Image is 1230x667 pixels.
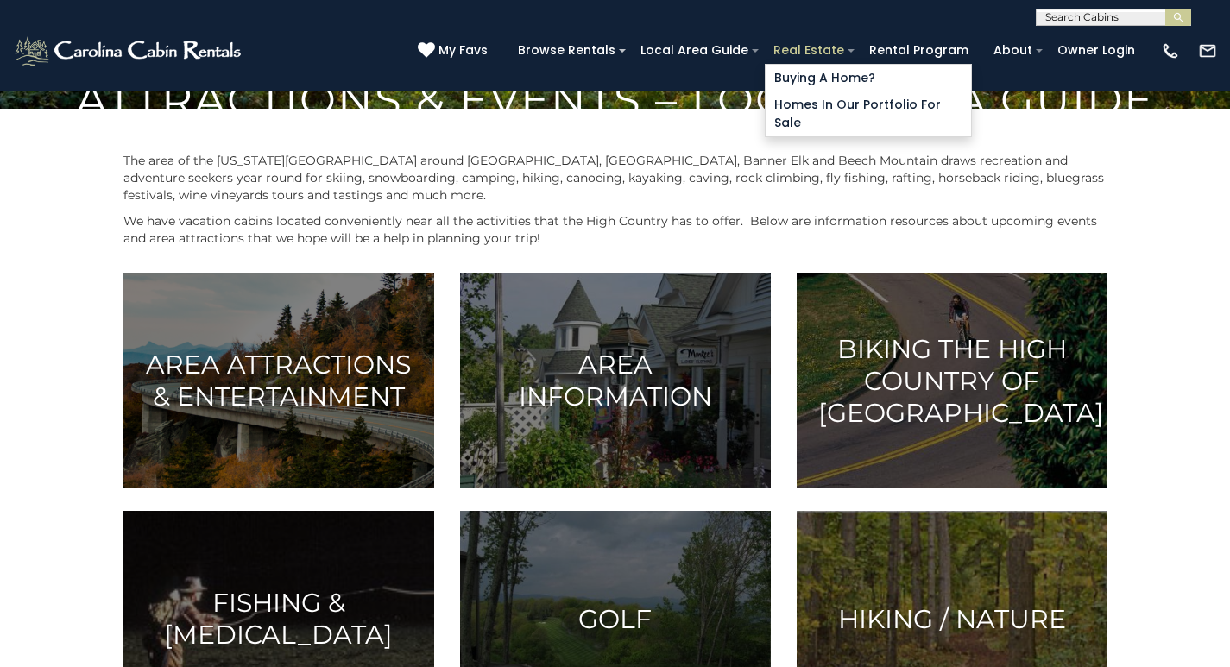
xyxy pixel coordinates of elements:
a: Buying A Home? [766,65,971,91]
img: White-1-2.png [13,34,246,68]
img: phone-regular-white.png [1161,41,1180,60]
h3: Fishing & [MEDICAL_DATA] [145,587,413,651]
h3: Golf [482,603,749,635]
a: Real Estate [765,37,853,64]
a: Biking the High Country of [GEOGRAPHIC_DATA] [797,273,1107,488]
a: Homes in Our Portfolio For Sale [766,91,971,136]
a: My Favs [418,41,492,60]
a: Area Attractions & Entertainment [123,273,434,488]
a: Local Area Guide [632,37,757,64]
span: My Favs [438,41,488,60]
img: mail-regular-white.png [1198,41,1217,60]
p: We have vacation cabins located conveniently near all the activities that the High Country has to... [123,212,1107,247]
a: About [985,37,1041,64]
h3: Hiking / Nature [818,603,1086,635]
a: Rental Program [861,37,977,64]
h3: Biking the High Country of [GEOGRAPHIC_DATA] [818,333,1086,429]
h3: Area Attractions & Entertainment [145,349,413,412]
a: Area Information [460,273,771,488]
p: The area of the [US_STATE][GEOGRAPHIC_DATA] around [GEOGRAPHIC_DATA], [GEOGRAPHIC_DATA], Banner E... [123,152,1107,204]
a: Owner Login [1049,37,1144,64]
a: Browse Rentals [509,37,624,64]
h3: Area Information [482,349,749,412]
